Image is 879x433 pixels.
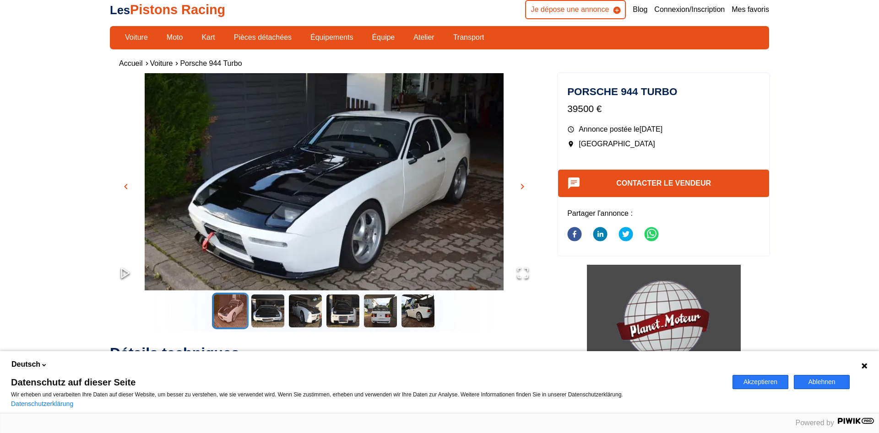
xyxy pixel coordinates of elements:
[619,221,633,249] button: twitter
[558,170,769,197] button: Contacter le vendeur
[119,30,154,45] a: Voiture
[110,257,141,290] button: Play or Pause Slideshow
[287,293,324,329] button: Go to Slide 3
[250,293,286,329] button: Go to Slide 2
[507,257,538,290] button: Open Fullscreen
[567,87,760,97] h1: Porsche 944 Turbo
[654,5,725,15] a: Connexion/Inscription
[119,59,143,67] a: Accueil
[593,221,608,249] button: linkedin
[110,73,538,311] img: image
[110,293,538,329] div: Thumbnail Navigation
[796,419,835,427] span: Powered by
[228,30,298,45] a: Pièces détachées
[325,293,361,329] button: Go to Slide 4
[407,30,440,45] a: Atelier
[732,5,769,15] a: Mes favoris
[110,4,130,16] span: Les
[616,179,711,187] a: Contacter le vendeur
[195,30,221,45] a: Kart
[732,375,788,389] button: Akzeptieren
[304,30,359,45] a: Équipements
[161,30,189,45] a: Moto
[567,139,760,149] p: [GEOGRAPHIC_DATA]
[567,124,760,134] p: Annonce postée le [DATE]
[119,180,133,193] button: chevron_left
[400,293,436,329] button: Go to Slide 6
[794,375,850,389] button: Ablehnen
[362,293,399,329] button: Go to Slide 5
[110,344,538,362] h2: Détails techniques
[644,221,659,249] button: whatsapp
[180,59,242,67] a: Porsche 944 Turbo
[212,293,249,329] button: Go to Slide 1
[11,359,40,369] span: Deutsch
[150,59,173,67] a: Voiture
[567,221,582,249] button: facebook
[11,391,722,398] p: Wir erheben und verarbeiten Ihre Daten auf dieser Website, um besser zu verstehen, wie sie verwen...
[366,30,401,45] a: Équipe
[447,30,490,45] a: Transport
[567,102,760,115] p: 39500 €
[515,180,529,193] button: chevron_right
[11,378,722,387] span: Datenschutz auf dieser Seite
[567,208,760,219] p: Partager l'annonce :
[110,2,225,17] a: LesPistons Racing
[633,5,647,15] a: Blog
[110,73,538,290] div: Go to Slide 1
[120,181,131,192] span: chevron_left
[517,181,528,192] span: chevron_right
[11,400,73,407] a: Datenschutzerklärung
